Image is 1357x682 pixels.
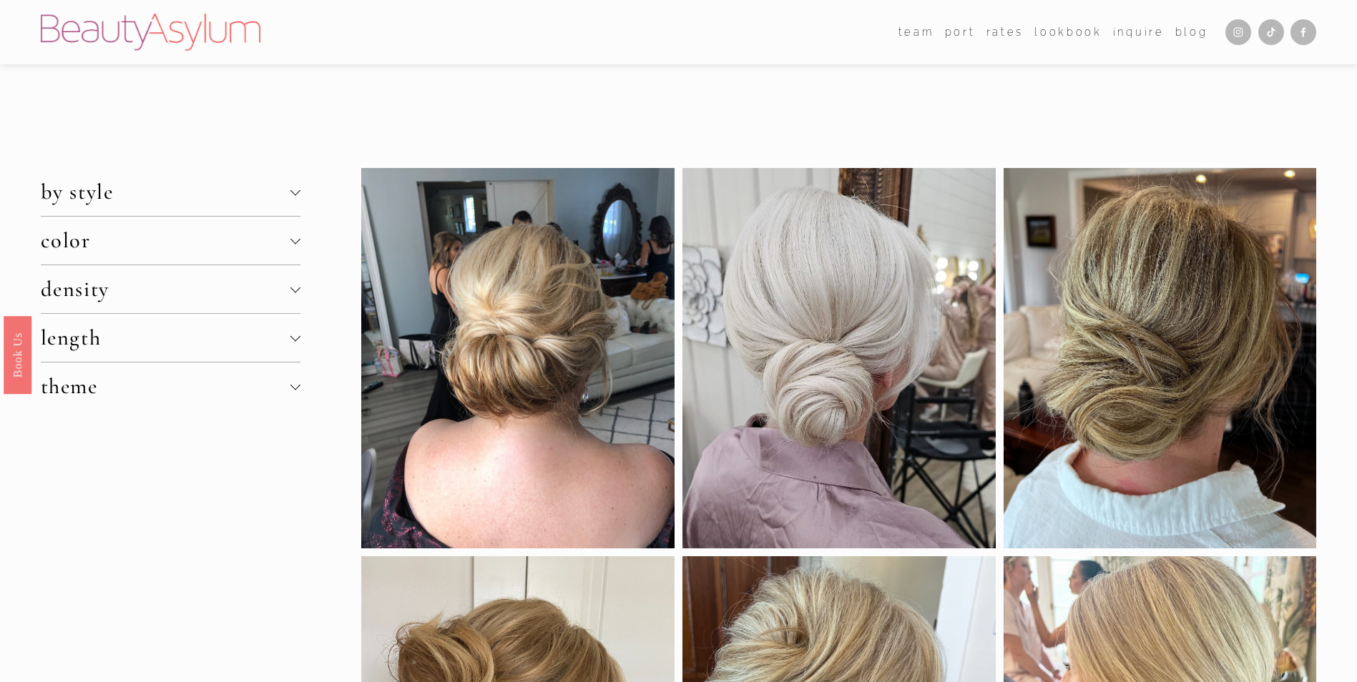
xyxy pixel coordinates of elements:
button: by style [41,168,300,216]
a: Inquire [1113,21,1165,42]
button: theme [41,362,300,410]
a: Facebook [1290,19,1316,45]
a: Instagram [1225,19,1251,45]
a: folder dropdown [898,21,934,42]
a: Book Us [4,316,31,394]
button: color [41,217,300,265]
span: by style [41,179,290,205]
span: density [41,276,290,302]
button: length [41,314,300,362]
span: length [41,325,290,351]
a: TikTok [1258,19,1284,45]
button: density [41,265,300,313]
span: color [41,227,290,254]
a: Blog [1175,21,1208,42]
a: Rates [986,21,1024,42]
span: team [898,23,934,42]
a: Lookbook [1034,21,1102,42]
img: Beauty Asylum | Bridal Hair &amp; Makeup Charlotte &amp; Atlanta [41,14,260,51]
a: port [945,21,976,42]
span: theme [41,373,290,400]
